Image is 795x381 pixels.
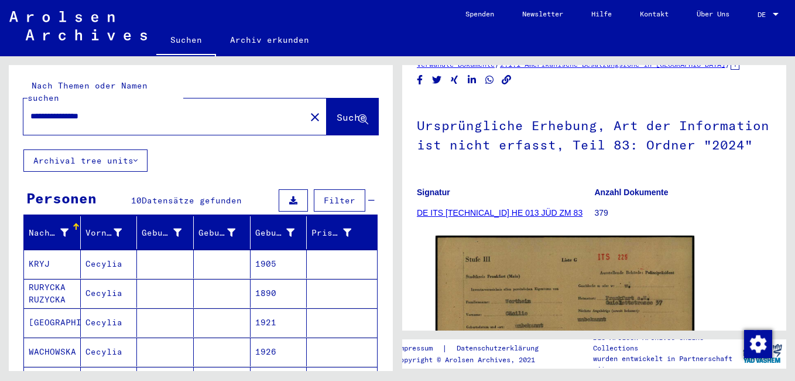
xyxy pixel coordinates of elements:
div: Prisoner # [311,223,366,242]
span: Datensätze gefunden [142,195,242,206]
a: DE ITS [TECHNICAL_ID] HE 013 JÜD ZM 83 [417,208,582,217]
div: Vorname [85,227,122,239]
mat-header-cell: Geburt‏ [194,216,251,249]
mat-header-cell: Geburtsdatum [251,216,307,249]
button: Share on Xing [448,73,461,87]
b: Anzahl Dokumente [595,188,669,197]
mat-header-cell: Vorname [81,216,138,249]
mat-cell: Cecylia [81,338,138,366]
a: Datenschutzerklärung [447,342,553,355]
div: Geburtsname [142,227,181,239]
button: Share on Facebook [414,73,426,87]
div: Geburtsdatum [255,227,295,239]
mat-header-cell: Nachname [24,216,81,249]
mat-cell: Cecylia [81,250,138,278]
button: Archival tree units [23,149,148,172]
div: Vorname [85,223,137,242]
button: Copy link [501,73,513,87]
div: Geburt‏ [198,223,250,242]
div: Geburt‏ [198,227,235,239]
img: Arolsen_neg.svg [9,11,147,40]
mat-cell: WACHOWSKA [24,338,81,366]
p: Die Arolsen Archives Online-Collections [593,332,738,353]
a: Suchen [156,26,216,56]
span: Filter [324,195,355,206]
span: DE [758,11,770,19]
mat-label: Nach Themen oder Namen suchen [28,80,148,103]
p: 379 [595,207,772,219]
div: Nachname [29,227,68,239]
mat-cell: 1926 [251,338,307,366]
mat-cell: 1921 [251,308,307,337]
div: Geburtsname [142,223,196,242]
button: Share on LinkedIn [466,73,478,87]
p: wurden entwickelt in Partnerschaft mit [593,353,738,375]
mat-cell: 1905 [251,250,307,278]
a: Impressum [396,342,442,355]
div: | [396,342,553,355]
button: Filter [314,189,365,212]
mat-cell: [GEOGRAPHIC_DATA] [24,308,81,337]
div: Nachname [29,223,83,242]
span: 10 [131,195,142,206]
h1: Ursprüngliche Erhebung, Art der Information ist nicht erfasst, Teil 83: Ordner "2024" [417,98,772,169]
img: Zustimmung ändern [744,330,772,358]
mat-cell: KRYJ [24,250,81,278]
mat-cell: Cecylia [81,308,138,337]
mat-cell: Cecylia [81,279,138,308]
a: Archiv erkunden [216,26,323,54]
mat-cell: 1890 [251,279,307,308]
mat-header-cell: Geburtsname [137,216,194,249]
mat-header-cell: Prisoner # [307,216,377,249]
span: Suche [337,111,366,123]
div: Geburtsdatum [255,223,310,242]
button: Share on Twitter [431,73,443,87]
mat-icon: close [308,110,322,124]
mat-cell: RURYCKA RUZYCKA [24,279,81,308]
div: Personen [26,188,97,209]
img: yv_logo.png [741,339,784,368]
b: Signatur [417,188,450,197]
button: Clear [303,105,327,128]
div: Prisoner # [311,227,351,239]
button: Share on WhatsApp [484,73,496,87]
p: Copyright © Arolsen Archives, 2021 [396,355,553,365]
button: Suche [327,98,378,135]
